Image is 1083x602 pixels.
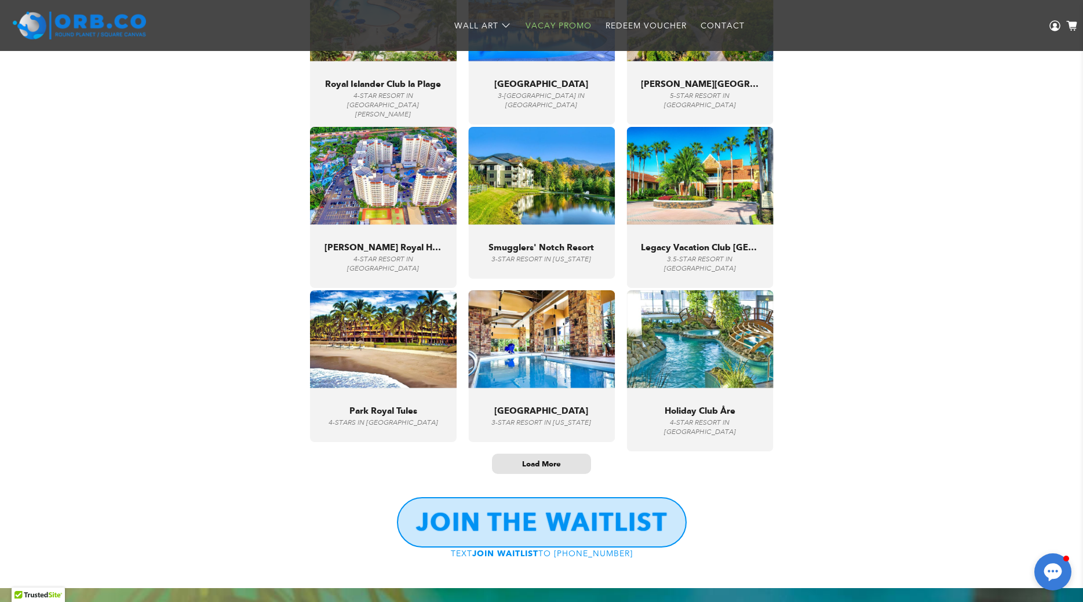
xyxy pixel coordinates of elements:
[329,418,438,427] span: 4-STARS in [GEOGRAPHIC_DATA]
[472,549,538,559] strong: JOIN WAITLIST
[397,497,687,548] a: JOIN THE WAITLIST
[491,418,591,427] span: 3-STAR RESORT in [US_STATE]
[641,79,759,89] span: [PERSON_NAME][GEOGRAPHIC_DATA]
[324,242,442,253] span: [PERSON_NAME] Royal Hotels
[488,242,594,253] span: Smugglers' Notch Resort
[664,418,736,436] span: 4-STAR RESORT in [GEOGRAPHIC_DATA]
[522,459,561,469] span: Load More
[498,92,585,110] span: 3-[GEOGRAPHIC_DATA] in [GEOGRAPHIC_DATA]
[664,92,736,110] span: 5-STAR RESORT in [GEOGRAPHIC_DATA]
[451,548,633,559] span: TEXT TO [PHONE_NUMBER]
[416,507,668,537] b: JOIN THE WAITLIST
[347,255,419,273] span: 4-STAR RESORT in [GEOGRAPHIC_DATA]
[494,79,588,89] span: [GEOGRAPHIC_DATA]
[599,10,694,41] a: Redeem Voucher
[451,548,633,559] a: TEXTJOIN WAITLISTTO [PHONE_NUMBER]
[494,406,588,416] span: [GEOGRAPHIC_DATA]
[492,454,591,474] button: Load More
[519,10,599,41] a: Vacay Promo
[325,79,441,89] span: Royal Islander Club la Plage
[1034,553,1071,590] button: Open chat window
[349,406,417,416] span: Park Royal Tules
[664,255,736,273] span: 3.5-STAR RESORT in [GEOGRAPHIC_DATA]
[694,10,752,41] a: Contact
[641,242,759,253] span: Legacy Vacation Club [GEOGRAPHIC_DATA]
[491,255,591,264] span: 3-STAR RESORT in [US_STATE]
[447,10,519,41] a: Wall Art
[347,92,419,119] span: 4-STAR RESORT in [GEOGRAPHIC_DATA][PERSON_NAME]
[665,406,735,416] span: Holiday Club Åre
